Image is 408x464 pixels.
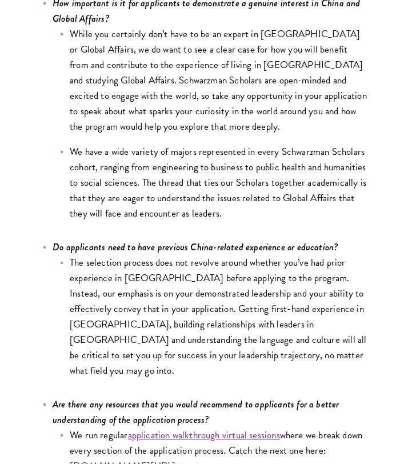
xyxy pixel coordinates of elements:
[53,240,338,254] i: Do applicants need to have previous China-related experience or education?
[58,144,367,221] li: We have a wide variety of majors represented in every Schwarzman Scholars cohort, ranging from en...
[128,428,280,442] a: application walkthrough virtual sessions
[58,255,367,378] li: The selection process does not revolve around whether you’ve had prior experience in [GEOGRAPHIC_...
[58,26,367,134] li: While you certainly don’t have to be an expert in [GEOGRAPHIC_DATA] or Global Affairs, we do want...
[53,397,339,427] i: Are there any resources that you would recommend to applicants for a better understanding of the ...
